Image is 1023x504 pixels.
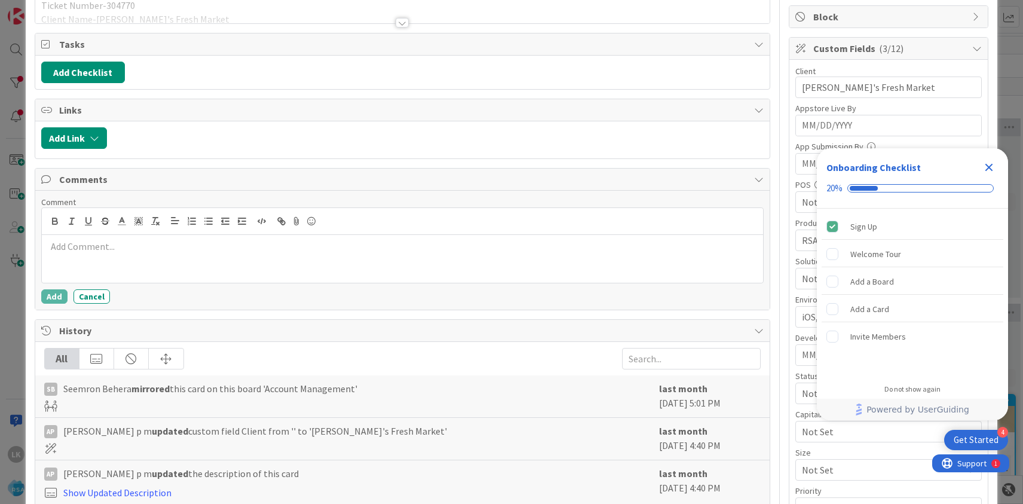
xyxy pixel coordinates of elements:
div: 4 [997,427,1008,438]
span: Links [59,103,748,117]
div: Welcome Tour [850,247,901,261]
div: Invite Members [850,329,906,344]
button: Add [41,289,68,304]
div: Footer [817,399,1008,420]
div: Developer Accounts Req By [795,334,982,342]
div: 20% [826,183,843,194]
span: Comments [59,172,748,187]
span: Block [813,10,966,24]
div: All [45,349,79,369]
div: Add a Card is incomplete. [822,296,1003,322]
b: updated [152,468,188,479]
div: Welcome Tour is incomplete. [822,241,1003,267]
button: Add Link [41,127,107,149]
div: Solutions Required [795,257,982,265]
div: Open Get Started checklist, remaining modules: 4 [944,430,1008,450]
span: Seemron Behera this card on this board 'Account Management' [63,381,357,396]
span: Powered by UserGuiding [866,402,969,417]
div: POS [795,181,982,189]
div: [DATE] 4:40 PM [659,466,761,500]
a: Show Updated Description [63,487,171,499]
span: Support [25,2,54,16]
b: mirrored [131,383,170,395]
div: Capitalize Exp [795,410,982,419]
label: Client [795,66,816,77]
input: MM/DD/YYYY [802,345,975,365]
span: Tasks [59,37,748,51]
span: ( 3/12 ) [879,42,903,54]
div: Add a Board is incomplete. [822,268,1003,295]
span: Not Set [802,195,961,209]
div: Appstore Live By [795,104,982,112]
div: Priority [795,487,982,495]
div: [DATE] 5:01 PM [659,381,761,411]
span: RSA [802,233,961,248]
div: Do not show again [884,384,941,394]
div: Checklist progress: 20% [826,183,999,194]
b: updated [152,425,188,437]
div: Get Started [954,434,999,446]
b: last month [659,383,707,395]
div: Onboarding Checklist [826,160,921,175]
b: last month [659,468,707,479]
span: Not Set [802,385,955,402]
span: Comment [41,197,76,207]
div: Sign Up is complete. [822,213,1003,240]
input: MM/DD/YYYY [802,154,975,174]
div: Close Checklist [979,158,999,177]
div: App Submission By [795,142,982,151]
div: Product [795,219,982,227]
span: History [59,323,748,338]
a: Powered by UserGuiding [823,399,1002,420]
div: Invite Members is incomplete. [822,323,1003,350]
input: Search... [622,348,761,369]
div: Size [795,448,982,457]
span: Custom Fields [813,41,966,56]
div: Ap [44,425,57,438]
span: [PERSON_NAME] p m the description of this card [63,466,299,481]
span: Not Set [802,424,961,439]
div: SB [44,383,57,396]
span: [PERSON_NAME] p m custom field Client from '' to '[PERSON_NAME]'s Fresh Market' [63,424,447,438]
div: Status [795,372,982,380]
input: MM/DD/YYYY [802,115,975,136]
span: iOS, Portal [802,310,961,324]
div: Checklist Container [817,148,1008,420]
div: 1 [62,5,65,14]
div: Add a Board [850,274,894,289]
div: Environment [795,295,982,304]
div: Sign Up [850,219,877,234]
div: Ap [44,468,57,481]
b: last month [659,425,707,437]
button: Add Checklist [41,62,125,83]
span: Not Set [802,462,955,478]
div: Checklist items [817,209,1008,377]
span: Not Set [802,271,961,286]
div: Add a Card [850,302,889,316]
div: [DATE] 4:40 PM [659,424,761,454]
button: Cancel [73,289,110,304]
